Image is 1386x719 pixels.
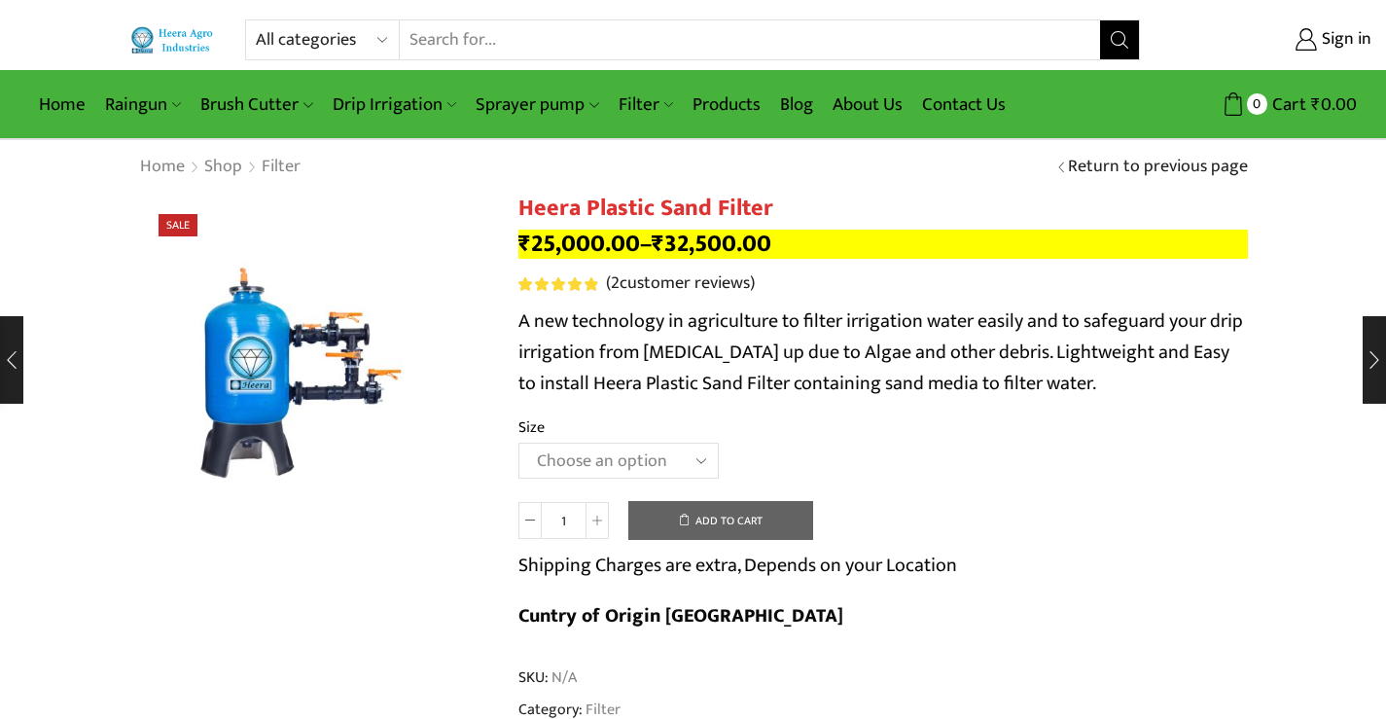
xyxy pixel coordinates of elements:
label: Size [518,416,545,439]
a: Home [29,82,95,127]
span: Cart [1267,91,1306,118]
a: Contact Us [912,82,1015,127]
a: Products [683,82,770,127]
a: Sign in [1169,22,1371,57]
a: Filter [261,155,302,180]
a: Raingun [95,82,191,127]
img: Heera Plastic Sand Filter [139,195,489,545]
bdi: 25,000.00 [518,224,640,264]
bdi: 0.00 [1311,90,1357,120]
a: Blog [770,82,823,127]
a: Brush Cutter [191,82,322,127]
a: About Us [823,82,912,127]
a: Sprayer pump [466,82,608,127]
input: Search for... [400,20,1101,59]
span: SKU: [518,666,1248,689]
bdi: 32,500.00 [652,224,771,264]
span: ₹ [518,224,531,264]
span: Sign in [1317,27,1371,53]
div: Rated 5.00 out of 5 [518,277,597,291]
span: 2 [611,269,620,298]
p: – [518,230,1248,259]
button: Search button [1100,20,1139,59]
span: ₹ [652,224,664,264]
a: Shop [203,155,243,180]
b: Cuntry of Origin [GEOGRAPHIC_DATA] [518,599,843,632]
a: 0 Cart ₹0.00 [1159,87,1357,123]
p: A new technology in agriculture to filter irrigation water easily and to safeguard your drip irri... [518,306,1248,399]
a: Return to previous page [1068,155,1248,180]
p: Shipping Charges are extra, Depends on your Location [518,550,957,581]
a: (2customer reviews) [606,271,755,297]
a: Filter [609,82,683,127]
button: Add to cart [628,501,813,540]
span: Sale [159,214,197,236]
a: Home [139,155,186,180]
input: Product quantity [542,502,586,539]
nav: Breadcrumb [139,155,302,180]
span: ₹ [1311,90,1321,120]
h1: Heera Plastic Sand Filter [518,195,1248,223]
span: 2 [518,277,601,291]
a: Drip Irrigation [323,82,466,127]
span: N/A [549,666,577,689]
span: Rated out of 5 based on customer ratings [518,277,597,291]
span: 0 [1247,93,1267,114]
